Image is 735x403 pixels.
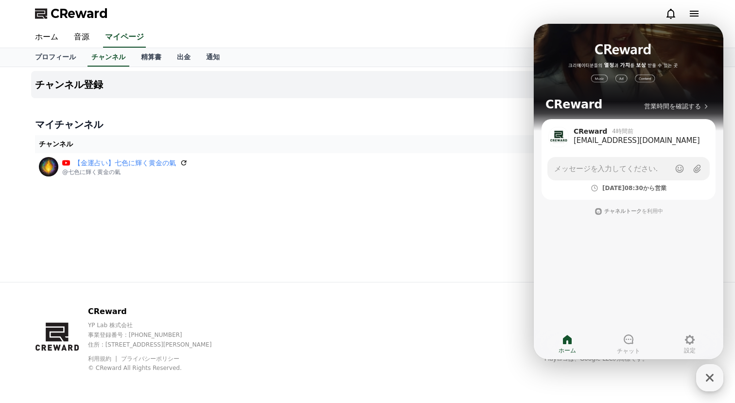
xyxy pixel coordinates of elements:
a: 【金運占い】七色に輝く黄金の氣 [74,158,176,168]
img: 【金運占い】七色に輝く黄金の氣 [39,157,58,176]
h4: マイチャンネル [35,118,700,131]
iframe: Channel chat [534,24,723,359]
a: チャンネル [87,48,129,67]
a: 精算書 [133,48,169,67]
a: 音源 [66,27,97,48]
p: 事業登録番号 : [PHONE_NUMBER] [88,331,228,339]
a: ホーム [27,27,66,48]
th: チャンネル [35,135,509,153]
a: 通知 [198,48,227,67]
a: プライバシーポリシー [121,355,179,362]
a: マイページ [103,27,146,48]
p: CReward [88,306,228,317]
p: © CReward All Rights Reserved. [88,364,228,372]
a: CReward [35,6,108,21]
p: @七色に輝く黄金の氣 [62,168,188,176]
span: CReward [51,6,108,21]
p: 住所 : [STREET_ADDRESS][PERSON_NAME] [88,341,228,349]
a: プロフィール [27,48,84,67]
p: YP Lab 株式会社 [88,321,228,329]
h4: チャンネル登録 [35,79,103,90]
p: - [513,162,570,172]
a: 利用規約 [88,355,119,362]
th: 承認 [509,135,574,153]
a: 出金 [169,48,198,67]
button: チャンネル登録 [31,71,704,98]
